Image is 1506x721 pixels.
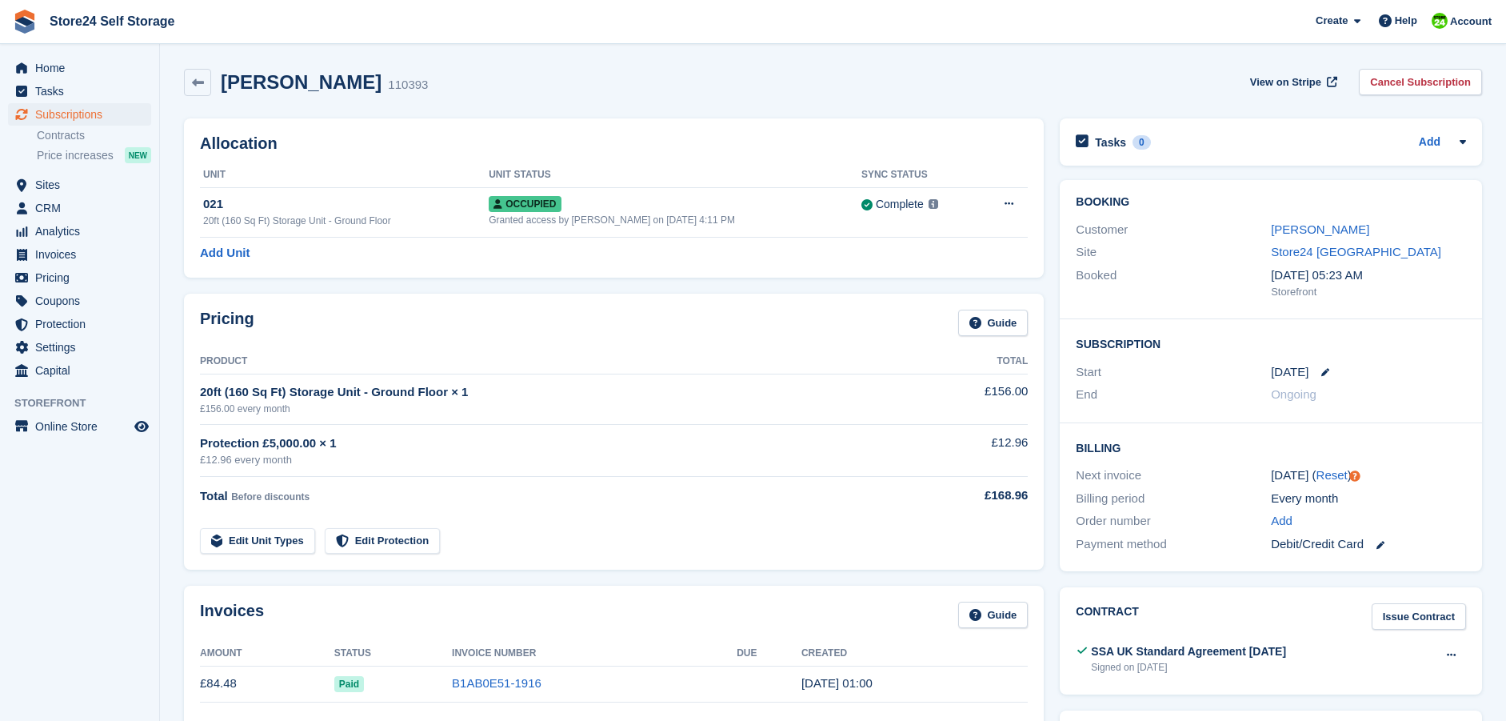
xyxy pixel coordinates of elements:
img: icon-info-grey-7440780725fd019a000dd9b08b2336e03edf1995a4989e88bcd33f0948082b44.svg [929,199,938,209]
div: 0 [1132,135,1151,150]
a: menu [8,80,151,102]
div: End [1076,386,1271,404]
span: Invoices [35,243,131,266]
div: Storefront [1271,284,1466,300]
a: menu [8,313,151,335]
div: [DATE] 05:23 AM [1271,266,1466,285]
time: 2025-09-30 00:00:08 UTC [801,676,873,690]
a: Issue Contract [1372,603,1466,630]
span: Create [1316,13,1348,29]
th: Unit [200,162,489,188]
a: menu [8,174,151,196]
th: Due [737,641,801,667]
span: Before discounts [231,491,310,503]
a: menu [8,290,151,312]
div: 20ft (160 Sq Ft) Storage Unit - Ground Floor × 1 [200,383,913,402]
div: Site [1076,243,1271,262]
a: menu [8,57,151,79]
a: menu [8,266,151,289]
div: Customer [1076,221,1271,239]
div: Granted access by [PERSON_NAME] on [DATE] 4:11 PM [489,213,861,227]
td: £156.00 [913,374,1028,424]
a: Store24 Self Storage [43,8,182,34]
span: Paid [334,676,364,692]
div: £156.00 every month [200,402,913,416]
a: B1AB0E51-1916 [452,676,541,690]
div: Complete [876,196,924,213]
a: menu [8,103,151,126]
th: Unit Status [489,162,861,188]
div: Booked [1076,266,1271,300]
span: Analytics [35,220,131,242]
img: Robert Sears [1432,13,1448,29]
th: Created [801,641,1028,667]
th: Amount [200,641,334,667]
th: Sync Status [861,162,977,188]
h2: Contract [1076,603,1139,630]
th: Product [200,349,913,375]
div: £168.96 [913,487,1028,505]
div: Order number [1076,512,1271,531]
div: Every month [1271,490,1466,508]
span: Coupons [35,290,131,312]
a: Guide [958,602,1029,628]
a: Preview store [132,417,151,436]
span: Subscriptions [35,103,131,126]
td: £12.96 [913,425,1028,477]
h2: Invoices [200,602,264,628]
div: 021 [203,195,489,214]
span: Account [1450,14,1492,30]
h2: Booking [1076,196,1466,209]
span: Price increases [37,148,114,163]
a: Price increases NEW [37,146,151,164]
span: Protection [35,313,131,335]
a: menu [8,359,151,382]
span: Help [1395,13,1417,29]
a: menu [8,336,151,358]
div: £12.96 every month [200,452,913,468]
span: Pricing [35,266,131,289]
div: Start [1076,363,1271,382]
time: 2025-09-30 00:00:00 UTC [1271,363,1308,382]
div: Tooltip anchor [1348,469,1362,483]
a: Add [1419,134,1440,152]
a: Store24 [GEOGRAPHIC_DATA] [1271,245,1441,258]
a: Add [1271,512,1292,531]
h2: [PERSON_NAME] [221,71,381,93]
div: SSA UK Standard Agreement [DATE] [1091,643,1286,660]
span: Settings [35,336,131,358]
a: menu [8,415,151,438]
a: Contracts [37,128,151,143]
span: Tasks [35,80,131,102]
a: menu [8,243,151,266]
div: NEW [125,147,151,163]
div: 110393 [388,76,428,94]
div: Payment method [1076,535,1271,554]
span: Storefront [14,395,159,411]
div: [DATE] ( ) [1271,467,1466,485]
div: Protection £5,000.00 × 1 [200,435,913,453]
a: Edit Protection [325,528,440,555]
span: Ongoing [1271,387,1316,401]
div: Debit/Credit Card [1271,535,1466,554]
div: Next invoice [1076,467,1271,485]
td: £84.48 [200,666,334,702]
span: Occupied [489,196,561,212]
div: Signed on [DATE] [1091,660,1286,675]
th: Invoice Number [452,641,737,667]
div: 20ft (160 Sq Ft) Storage Unit - Ground Floor [203,214,489,228]
h2: Subscription [1076,335,1466,351]
h2: Billing [1076,439,1466,455]
span: Home [35,57,131,79]
a: [PERSON_NAME] [1271,222,1369,236]
a: menu [8,220,151,242]
h2: Pricing [200,310,254,336]
a: Reset [1316,468,1348,482]
img: stora-icon-8386f47178a22dfd0bd8f6a31ec36ba5ce8667c1dd55bd0f319d3a0aa187defe.svg [13,10,37,34]
a: Add Unit [200,244,250,262]
span: View on Stripe [1250,74,1321,90]
span: Capital [35,359,131,382]
span: CRM [35,197,131,219]
span: Total [200,489,228,503]
div: Billing period [1076,490,1271,508]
